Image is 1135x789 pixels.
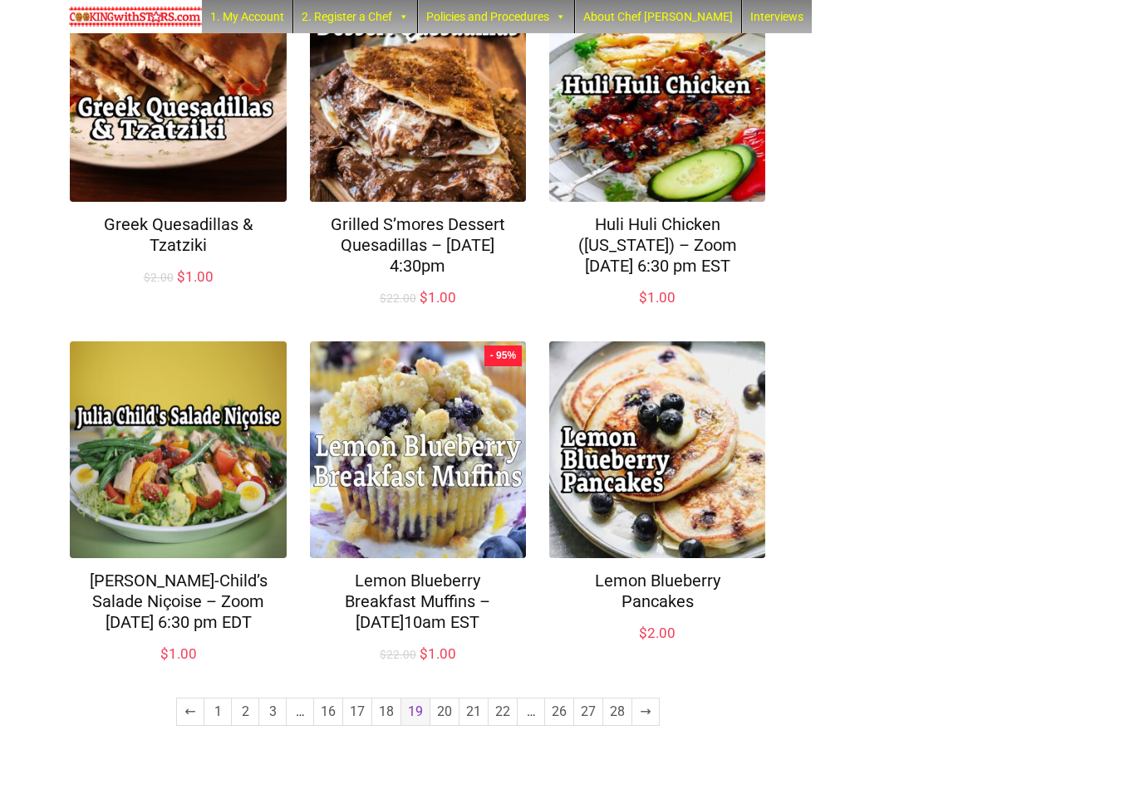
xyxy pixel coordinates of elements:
[345,571,490,632] a: Lemon Blueberry Breakfast Muffins – [DATE]10am EST
[639,625,676,641] bdi: 2.00
[420,645,456,662] bdi: 1.00
[310,341,526,557] img: Lemon Blueberry Breakfast Muffins – Sun.Jan.24 @10am EST
[420,289,456,306] bdi: 1.00
[603,698,631,725] a: Page 28
[204,698,231,725] a: Page 1
[545,698,573,725] a: Page 26
[459,698,488,725] a: Page 21
[420,289,428,306] span: $
[177,268,185,285] span: $
[160,645,169,662] span: $
[639,289,647,306] span: $
[232,698,258,725] a: Page 2
[574,698,602,725] a: Page 27
[69,697,767,754] nav: Product Pagination
[69,7,202,27] img: Chef Paula's Cooking With Stars
[430,698,459,725] a: Page 20
[380,292,386,305] span: $
[177,698,204,725] a: ←
[70,341,286,557] img: Julia-Child’s Salade Niçoise – Zoom Monday Aug 14, 2023 at 6:30 pm EDT
[595,571,720,611] a: Lemon Blueberry Pancakes
[259,698,286,725] a: Page 3
[343,698,371,725] a: Page 17
[144,271,174,284] bdi: 2.00
[639,625,647,641] span: $
[380,648,386,661] span: $
[104,214,253,255] a: Greek Quesadillas & Tzatziki
[632,698,659,725] a: →
[144,271,150,284] span: $
[380,648,416,661] bdi: 22.00
[314,698,342,725] a: Page 16
[160,645,197,662] bdi: 1.00
[331,214,505,276] a: Grilled S’mores Dessert Quesadillas – [DATE] 4:30pm
[177,268,214,285] bdi: 1.00
[90,571,268,632] a: [PERSON_NAME]-Child’s Salade Niçoise – Zoom [DATE] 6:30 pm EDT
[518,698,544,725] span: …
[639,289,676,306] bdi: 1.00
[372,698,400,725] a: Page 18
[420,645,428,662] span: $
[489,698,517,725] a: Page 22
[287,698,313,725] span: …
[578,214,737,276] a: Huli Huli Chicken ([US_STATE]) – Zoom [DATE] 6:30 pm EST
[549,341,765,557] img: Lemon Blueberry Pancakes
[490,350,516,362] span: - 95%
[401,698,430,725] span: Page 19
[380,292,416,305] bdi: 22.00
